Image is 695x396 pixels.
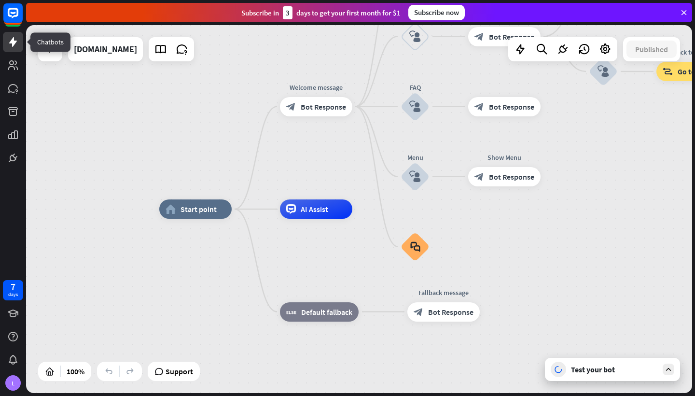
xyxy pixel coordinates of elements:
[489,102,534,112] span: Bot Response
[241,6,401,19] div: Subscribe in days to get your first month for $1
[301,307,352,317] span: Default fallback
[474,32,484,42] i: block_bot_response
[409,31,421,42] i: block_user_input
[410,241,420,252] i: block_faq
[166,204,176,214] i: home_2
[474,172,484,182] i: block_bot_response
[663,67,673,76] i: block_goto
[5,375,21,391] div: L
[461,153,548,162] div: Show Menu
[414,307,423,317] i: block_bot_response
[64,364,87,379] div: 100%
[626,41,677,58] button: Published
[571,365,658,374] div: Test your bot
[286,102,296,112] i: block_bot_response
[489,32,534,42] span: Bot Response
[386,83,444,92] div: FAQ
[386,153,444,162] div: Menu
[474,102,484,112] i: block_bot_response
[489,172,534,182] span: Bot Response
[409,101,421,113] i: block_user_input
[8,4,37,33] button: Open LiveChat chat widget
[283,6,292,19] div: 3
[400,288,487,297] div: Fallback message
[408,5,465,20] div: Subscribe now
[181,204,217,214] span: Start point
[74,37,137,61] div: luarsekolah.com
[273,83,360,92] div: Welcome message
[8,291,18,298] div: days
[3,280,23,300] a: 7 days
[301,102,346,112] span: Bot Response
[598,66,609,77] i: block_user_input
[301,204,328,214] span: AI Assist
[11,283,15,291] div: 7
[409,171,421,183] i: block_user_input
[428,307,473,317] span: Bot Response
[286,307,296,317] i: block_fallback
[166,364,193,379] span: Support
